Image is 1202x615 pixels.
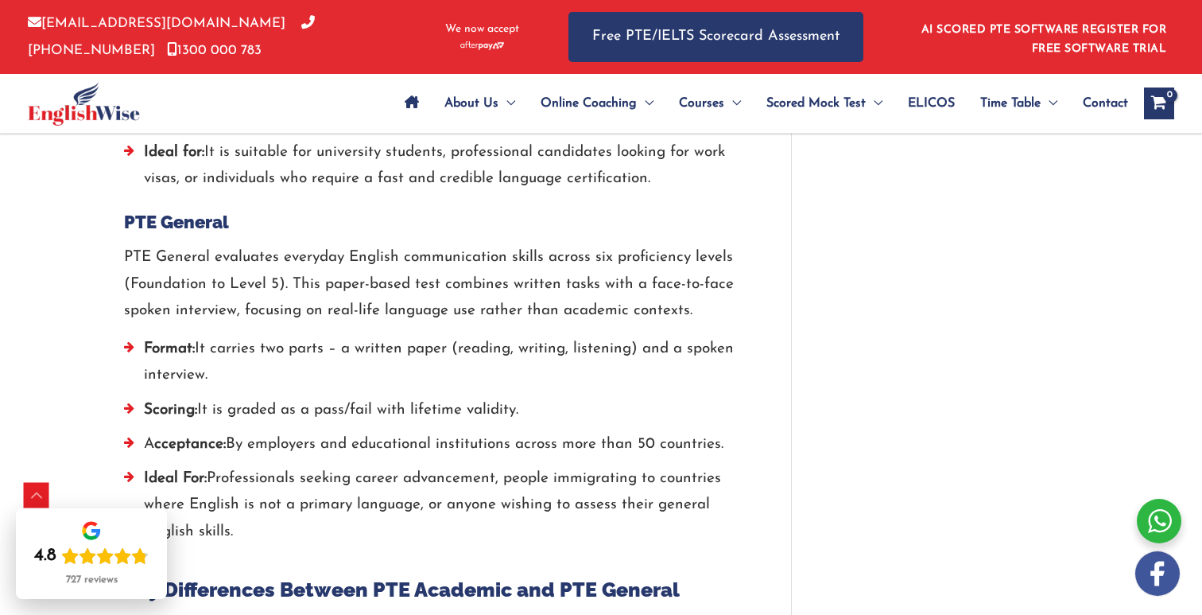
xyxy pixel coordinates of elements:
[34,545,56,567] div: 4.8
[666,76,754,131] a: CoursesMenu Toggle
[1083,76,1128,131] span: Contact
[144,145,204,160] strong: Ideal for:
[1144,88,1174,119] a: View Shopping Cart, empty
[679,76,724,131] span: Courses
[34,545,149,567] div: Rating: 4.8 out of 5
[637,76,653,131] span: Menu Toggle
[1041,76,1057,131] span: Menu Toggle
[124,336,743,397] li: It carries two parts – a written paper (reading, writing, listening) and a spoken interview.
[980,76,1041,131] span: Time Table
[28,82,140,126] img: cropped-ew-logo
[568,12,863,62] a: Free PTE/IELTS Scorecard Assessment
[895,76,967,131] a: ELICOS
[144,403,197,418] strong: Scoring:
[28,17,285,30] a: [EMAIL_ADDRESS][DOMAIN_NAME]
[66,574,118,586] div: 727 reviews
[1070,76,1128,131] a: Contact
[498,76,515,131] span: Menu Toggle
[144,471,207,486] strong: Ideal For:
[445,21,519,37] span: We now accept
[124,431,743,465] li: A By employers and educational institutions across more than 50 countries.
[124,244,743,324] p: PTE General evaluates everyday English communication skills across six proficiency levels (Founda...
[460,41,504,50] img: Afterpay-Logo
[444,76,498,131] span: About Us
[124,465,743,553] li: Professionals seeking career advancement, people immigrating to countries where English is not a ...
[921,24,1167,55] a: AI SCORED PTE SOFTWARE REGISTER FOR FREE SOFTWARE TRIAL
[154,437,226,452] strong: cceptance:
[541,76,637,131] span: Online Coaching
[124,577,743,603] h2: Key Differences Between PTE Academic and PTE General
[967,76,1070,131] a: Time TableMenu Toggle
[908,76,955,131] span: ELICOS
[28,17,315,56] a: [PHONE_NUMBER]
[167,44,262,57] a: 1300 000 783
[1135,551,1180,596] img: white-facebook.png
[766,76,866,131] span: Scored Mock Test
[724,76,741,131] span: Menu Toggle
[124,397,743,431] li: It is graded as a pass/fail with lifetime validity.
[124,139,743,200] li: It is suitable for university students, professional candidates looking for work visas, or indivi...
[144,341,195,356] strong: Format:
[754,76,895,131] a: Scored Mock TestMenu Toggle
[912,11,1174,63] aside: Header Widget 1
[432,76,528,131] a: About UsMenu Toggle
[528,76,666,131] a: Online CoachingMenu Toggle
[866,76,882,131] span: Menu Toggle
[124,212,743,232] h4: PTE General
[392,76,1128,131] nav: Site Navigation: Main Menu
